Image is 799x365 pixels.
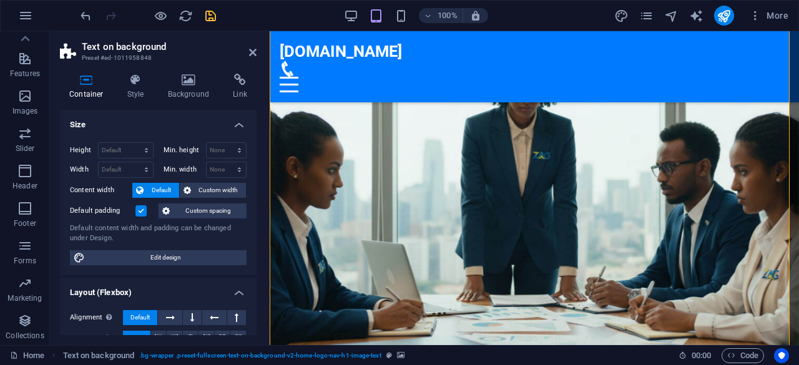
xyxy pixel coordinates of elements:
span: 00 00 [692,348,711,363]
label: Content width [70,183,132,198]
i: This element is a customizable preset [386,352,392,359]
i: Pages (Ctrl+Alt+S) [639,9,654,23]
span: . bg-wrapper .preset-fullscreen-text-on-background-v2-home-logo-nav-h1-image-text [139,348,381,363]
button: pages [639,8,654,23]
p: Marketing [7,293,42,303]
label: Width [70,166,98,173]
span: Default [147,183,175,198]
button: Custom spacing [159,203,247,218]
p: Forms [14,256,36,266]
button: undo [78,8,93,23]
h3: Preset #ed-1011958848 [82,52,232,64]
span: : [700,351,702,360]
button: design [614,8,629,23]
a: Click to cancel selection. Double-click to open Pages [10,348,44,363]
span: Code [727,348,758,363]
div: Default content width and padding can be changed under Design. [70,223,247,244]
span: Custom width [195,183,243,198]
button: Default [123,310,157,325]
button: Code [722,348,764,363]
span: Click to select. Double-click to edit [63,348,135,363]
span: More [749,9,788,22]
h2: Text on background [82,41,257,52]
span: Default [130,310,150,325]
label: Default padding [70,203,135,218]
span: Edit design [89,250,243,265]
p: Slider [16,144,35,153]
p: Header [12,181,37,191]
button: reload [178,8,193,23]
label: Min. height [164,147,206,153]
i: Publish [717,9,731,23]
p: Collections [6,331,44,341]
i: This element contains a background [397,352,404,359]
span: Custom spacing [174,203,243,218]
label: Alignment [70,310,123,325]
nav: breadcrumb [63,348,404,363]
h4: Size [60,110,257,132]
i: Save (Ctrl+S) [203,9,218,23]
button: Default [132,183,179,198]
h6: Session time [679,348,712,363]
button: Custom width [180,183,247,198]
i: AI Writer [689,9,703,23]
i: Navigator [664,9,679,23]
h4: Background [159,74,224,100]
span: Default [127,331,146,346]
button: text_generator [689,8,704,23]
button: navigator [664,8,679,23]
button: publish [714,6,734,26]
p: Images [12,106,38,116]
button: Edit design [70,250,247,265]
h4: Link [223,74,257,100]
h4: Layout (Flexbox) [60,278,257,300]
p: Features [10,69,40,79]
button: Usercentrics [774,348,789,363]
label: Height [70,147,98,153]
label: Min. width [164,166,206,173]
i: Undo: Change image (Ctrl+Z) [79,9,93,23]
h6: 100% [438,8,458,23]
p: Footer [14,218,36,228]
h4: Container [60,74,118,100]
button: 100% [419,8,463,23]
label: Main axis [70,331,123,346]
button: Default [123,331,150,346]
h4: Style [118,74,159,100]
button: More [744,6,793,26]
button: save [203,8,218,23]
